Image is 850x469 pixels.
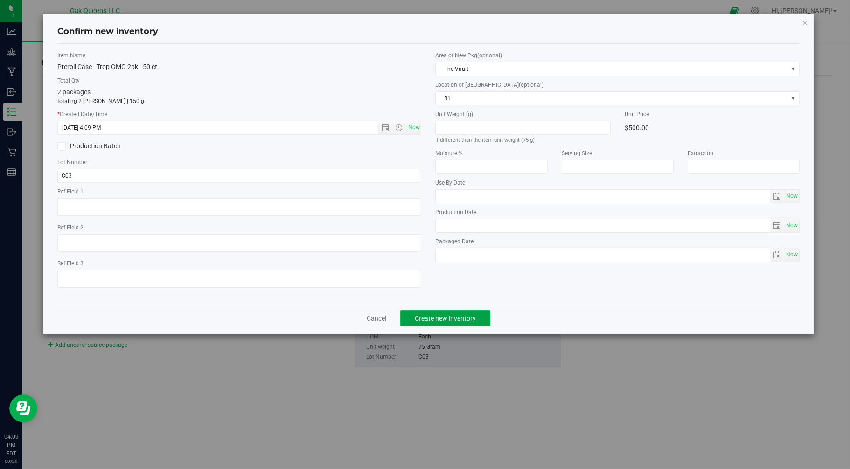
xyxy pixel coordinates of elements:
span: Create new inventory [415,315,476,322]
div: $500.00 [625,121,800,135]
label: Serving Size [562,149,674,158]
label: Lot Number [57,158,422,166]
span: select [770,219,784,232]
span: Set Current date [784,248,800,262]
span: Set Current date [784,219,800,232]
label: Production Date [435,208,800,216]
label: Unit Price [625,110,800,118]
label: Moisture % [435,149,547,158]
span: (optional) [477,52,502,59]
span: 2 packages [57,88,91,96]
span: Set Current date [406,121,422,134]
h4: Confirm new inventory [57,26,158,38]
span: select [787,92,799,105]
label: Area of New Pkg [435,51,800,60]
div: Preroll Case - Trop GMO 2pk - 50 ct. [57,62,422,72]
label: Total Qty [57,76,422,85]
label: Item Name [57,51,422,60]
label: Ref Field 3 [57,259,422,268]
small: If different than the item unit weight (75 g) [435,137,535,143]
label: Extraction [688,149,800,158]
span: R1 [436,92,787,105]
label: Location of [GEOGRAPHIC_DATA] [435,81,800,89]
p: totaling 2 [PERSON_NAME] | 150 g [57,97,422,105]
span: select [784,190,799,203]
button: Create new inventory [400,310,490,326]
a: Cancel [367,314,386,323]
label: Ref Field 2 [57,223,422,232]
label: Production Batch [57,141,232,151]
span: Open the date view [377,124,393,131]
label: Packaged Date [435,237,800,246]
label: Unit Weight (g) [435,110,610,118]
label: Ref Field 1 [57,187,422,196]
span: Set Current date [784,189,800,203]
span: Open the time view [391,124,407,131]
span: select [784,248,799,262]
iframe: Resource center [9,394,37,422]
span: (optional) [519,82,543,88]
span: select [770,248,784,262]
span: select [770,190,784,203]
span: select [784,219,799,232]
label: Use By Date [435,179,800,187]
span: The Vault [436,62,787,76]
label: Created Date/Time [57,110,422,118]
